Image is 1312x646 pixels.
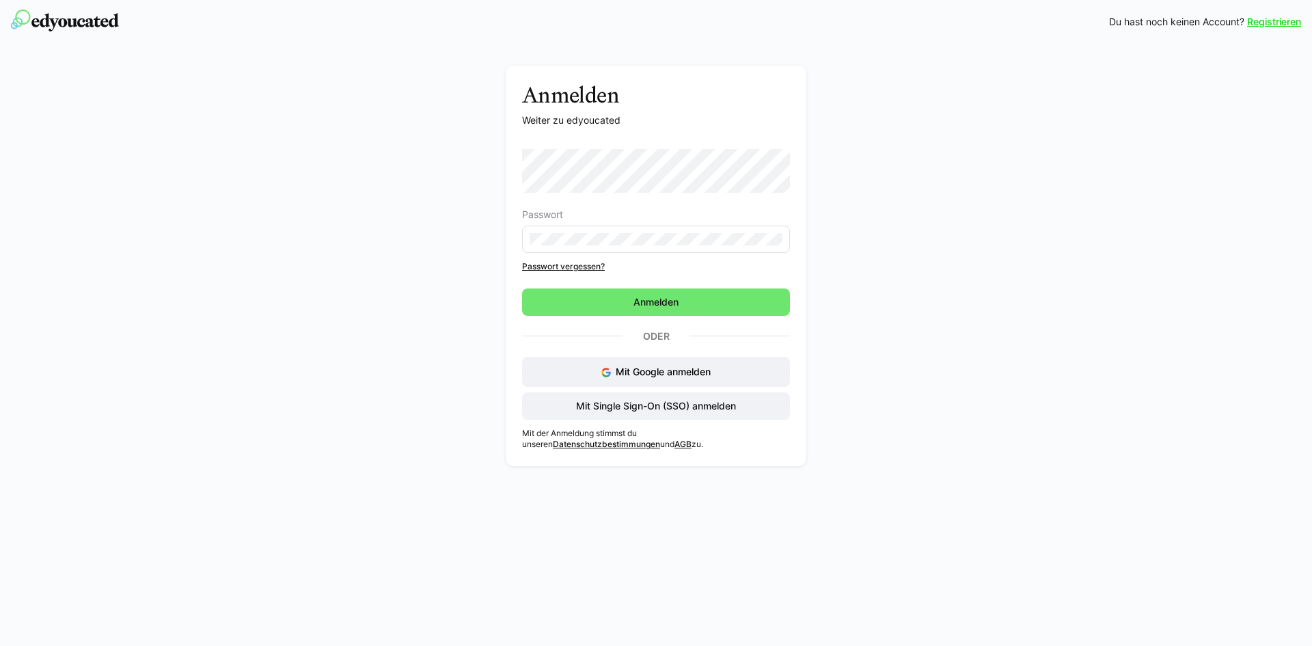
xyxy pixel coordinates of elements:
button: Anmelden [522,288,790,316]
h3: Anmelden [522,82,790,108]
button: Mit Google anmelden [522,357,790,387]
span: Passwort [522,209,563,220]
a: Datenschutzbestimmungen [553,439,660,449]
span: Anmelden [631,295,681,309]
img: edyoucated [11,10,119,31]
p: Mit der Anmeldung stimmst du unseren und zu. [522,428,790,450]
p: Weiter zu edyoucated [522,113,790,127]
button: Mit Single Sign-On (SSO) anmelden [522,392,790,420]
span: Mit Single Sign-On (SSO) anmelden [574,399,738,413]
span: Mit Google anmelden [616,366,711,377]
a: Registrieren [1247,15,1301,29]
p: Oder [623,327,689,346]
span: Du hast noch keinen Account? [1109,15,1244,29]
a: Passwort vergessen? [522,261,790,272]
a: AGB [674,439,692,449]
